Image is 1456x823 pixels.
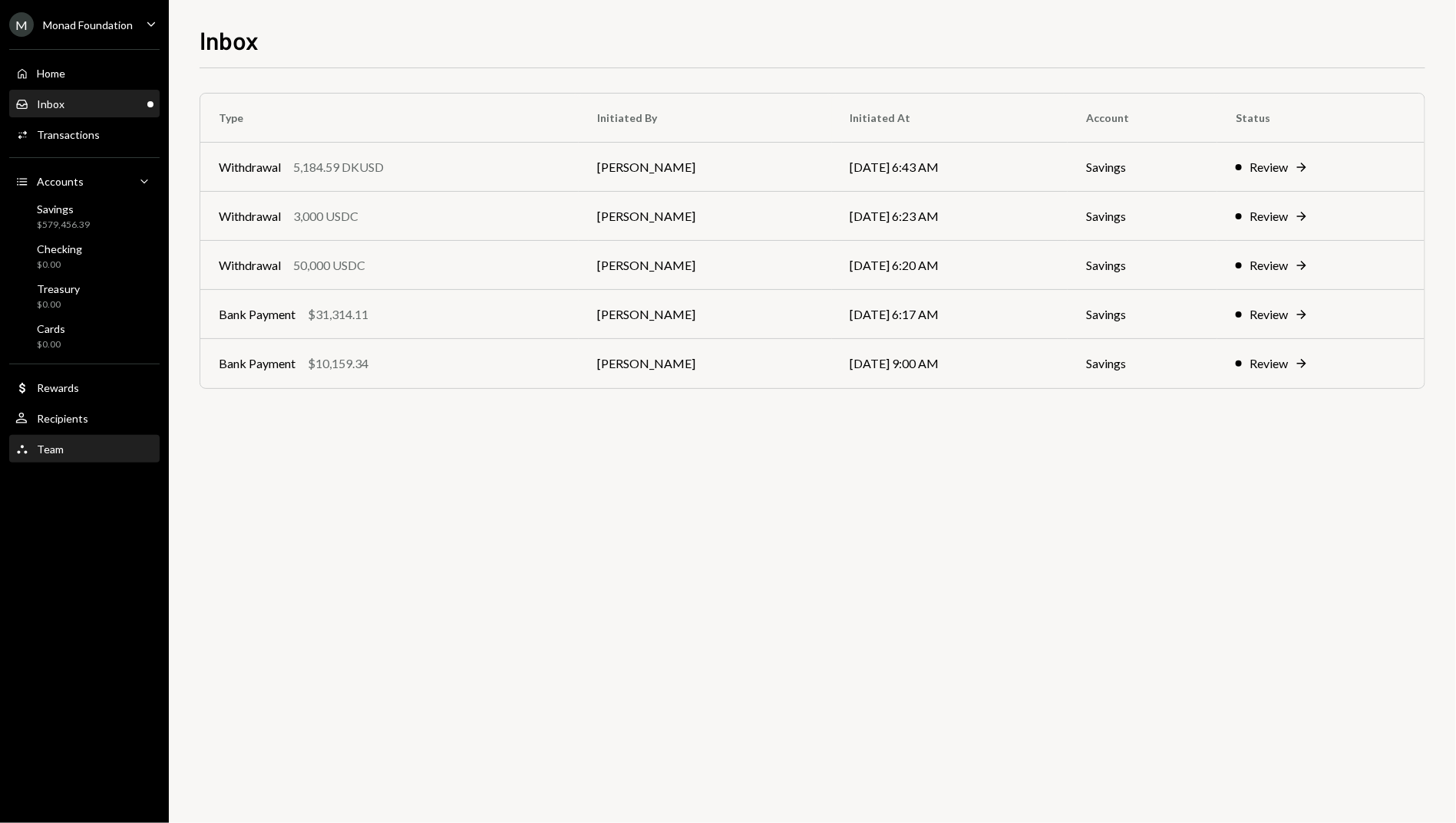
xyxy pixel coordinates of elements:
a: Transactions [9,120,160,148]
a: Checking$0.00 [9,238,160,275]
td: [PERSON_NAME] [579,192,832,241]
div: Recipients [37,412,88,425]
a: Accounts [9,167,160,195]
td: Savings [1068,192,1217,241]
th: Account [1068,94,1217,143]
div: Rewards [37,381,79,394]
a: Treasury$0.00 [9,278,160,314]
td: [DATE] 6:17 AM [832,290,1068,339]
div: Inbox [37,97,64,110]
div: Treasury [37,282,80,295]
div: $579,456.39 [37,219,90,232]
div: Withdrawal [219,256,281,275]
td: [PERSON_NAME] [579,241,832,290]
th: Type [200,94,579,143]
div: Team [37,443,64,456]
td: [DATE] 6:23 AM [832,192,1068,241]
td: Savings [1068,290,1217,339]
div: $31,314.11 [308,305,368,324]
div: Accounts [37,175,84,188]
div: Transactions [37,128,100,141]
a: Rewards [9,374,160,401]
h1: Inbox [200,25,259,55]
div: 5,184.59 DKUSD [293,158,384,176]
th: Initiated At [832,94,1068,143]
td: [DATE] 9:00 AM [832,339,1068,388]
a: Home [9,59,160,87]
div: Withdrawal [219,158,281,176]
div: $0.00 [37,338,65,351]
div: M [9,12,34,37]
th: Status [1217,94,1425,143]
td: [DATE] 6:43 AM [832,143,1068,192]
div: Home [37,67,65,80]
td: Savings [1068,339,1217,388]
div: $0.00 [37,258,82,272]
div: Monad Foundation [43,18,133,31]
div: Bank Payment [219,305,295,324]
div: Review [1250,207,1288,226]
div: Review [1250,305,1288,324]
td: Savings [1068,241,1217,290]
td: [PERSON_NAME] [579,339,832,388]
div: Checking [37,242,82,255]
a: Cards$0.00 [9,318,160,354]
div: Cards [37,322,65,335]
td: Savings [1068,143,1217,192]
div: 50,000 USDC [293,256,365,275]
div: 3,000 USDC [293,207,358,226]
td: [DATE] 6:20 AM [832,241,1068,290]
div: Savings [37,202,90,216]
div: $10,159.34 [308,354,368,373]
div: Bank Payment [219,354,295,373]
td: [PERSON_NAME] [579,143,832,192]
div: Withdrawal [219,207,281,226]
div: Review [1250,354,1288,373]
div: Review [1250,256,1288,275]
div: Review [1250,158,1288,176]
a: Inbox [9,90,160,117]
div: $0.00 [37,298,80,311]
a: Savings$579,456.39 [9,198,160,235]
td: [PERSON_NAME] [579,290,832,339]
th: Initiated By [579,94,832,143]
a: Team [9,435,160,463]
a: Recipients [9,404,160,432]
